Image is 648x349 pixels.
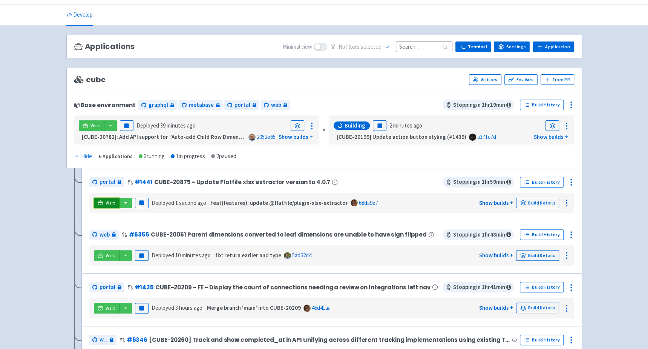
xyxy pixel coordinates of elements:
span: Deployed [152,199,206,206]
span: Stopping in 1 hr 41 min [443,282,514,292]
a: Terminal [455,42,491,52]
a: #6356 [129,231,149,238]
a: Build Details [516,198,559,208]
span: Deployed [152,252,211,259]
span: web [100,335,107,344]
div: « [323,115,325,145]
a: portal [89,282,124,292]
a: Develop [66,5,93,26]
strong: Merge branch 'main' into CUBE-20209 [207,304,301,311]
span: metabase [188,101,213,109]
a: Build History [520,229,564,240]
a: Visit [94,250,119,261]
button: Pause [135,198,149,208]
a: #1435 [135,283,154,291]
a: Build History [520,335,564,345]
button: From PR [541,74,574,85]
input: Search... [396,42,452,52]
a: web [89,335,116,345]
time: 3 hours ago [175,304,202,311]
a: Show builds + [279,133,313,140]
a: 46d41aa [312,304,331,311]
span: web [100,231,110,239]
strong: [CUBE-20199] Update action button styling (#1439) [337,133,466,140]
span: Stopping in 1 hr 48 min [443,229,514,240]
span: Building [345,122,365,129]
a: Show builds + [534,133,568,140]
div: Hide [74,152,92,161]
button: Hide [74,152,93,161]
time: 1 second ago [175,199,206,206]
strong: feat(features): update @flatfile/plugin-xlsx-extractor [211,199,348,206]
a: Build History [520,282,564,292]
button: Pause [120,120,133,131]
span: Stopping in 1 hr 59 min [443,177,514,188]
strong: [CUBE-20782]: Add API support for "Auto-add Child Row Dimensions" setting (#6353) [82,133,295,140]
a: Show builds + [479,252,513,259]
a: graphql [138,100,177,110]
span: CUBE-20051 Parent dimensions converted to leaf dimensions are unable to have sign flipped [151,231,427,238]
button: Pause [135,250,149,261]
a: portal [224,100,259,110]
a: Settings [494,42,530,52]
span: Visit [106,200,115,206]
a: 68da9e7 [359,199,378,206]
strong: fix: return earlier and type [215,252,281,259]
a: metabase [178,100,222,110]
a: #6346 [127,336,147,344]
span: CUBE-20875 - Update Flatfile xlsx extractor version to 4.0.7 [154,179,330,185]
div: Base environment [74,102,135,108]
span: Stopping in 1 hr 19 min [443,100,514,110]
a: Visit [94,198,119,208]
span: selected [361,43,381,50]
div: 3 running [139,152,165,161]
span: No filter s [339,43,381,51]
a: Env Vars [504,74,538,85]
a: #1441 [135,178,153,186]
button: Pause [135,303,149,314]
a: web [260,100,290,110]
time: 2 minutes ago [389,122,422,129]
span: Deployed [136,122,196,129]
h3: Applications [74,42,135,51]
div: 6 Applications [99,152,133,161]
a: web [89,230,119,240]
span: portal [100,178,115,186]
a: Build Details [516,250,559,261]
span: web [271,101,281,109]
a: Build History [520,100,564,110]
span: cube [74,75,106,84]
span: Deployed [152,304,202,311]
a: 5ad52d4 [292,252,311,259]
a: Visit [94,303,119,314]
span: Minimal view [283,43,312,51]
time: 39 minutes ago [160,122,196,129]
a: portal [89,177,124,187]
span: portal [234,101,250,109]
span: graphql [148,101,168,109]
span: Visit [106,252,115,258]
a: a371c7d [477,133,496,140]
a: Show builds + [479,199,513,206]
button: Pause [373,120,386,131]
a: Visitors [469,74,501,85]
a: Build Details [516,303,559,313]
span: Visit [106,305,115,311]
a: Build History [520,177,564,188]
span: [CUBE-20260] Track and show completed_at in API unifying across different tracking implementation... [149,337,510,343]
span: Visit [90,123,100,129]
span: CUBE-20209 - FE - Display the count of connections needing a review on Integrations left nav [155,284,430,291]
a: 2052e65 [257,133,276,140]
div: 2 paused [211,152,236,161]
time: 10 minutes ago [175,252,211,259]
div: 1 in progress [171,152,205,161]
a: Application [533,42,574,52]
span: portal [100,283,115,292]
a: Visit [79,120,104,131]
a: Show builds + [479,304,513,311]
